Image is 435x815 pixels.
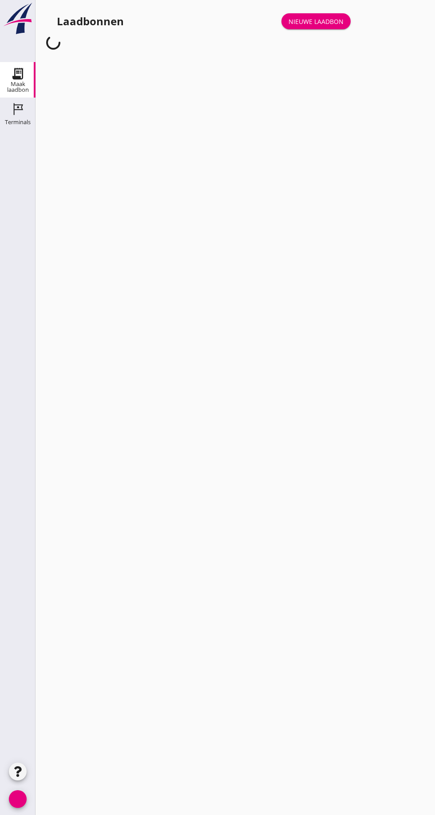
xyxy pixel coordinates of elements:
font: Laadbonnen [57,14,124,28]
font: Terminals [5,118,31,126]
font: Nieuwe laadbon [289,17,344,26]
img: logo-small.a267ee39.svg [2,2,34,35]
a: Nieuwe laadbon [281,13,351,29]
font: Maak laadbon [7,80,29,94]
